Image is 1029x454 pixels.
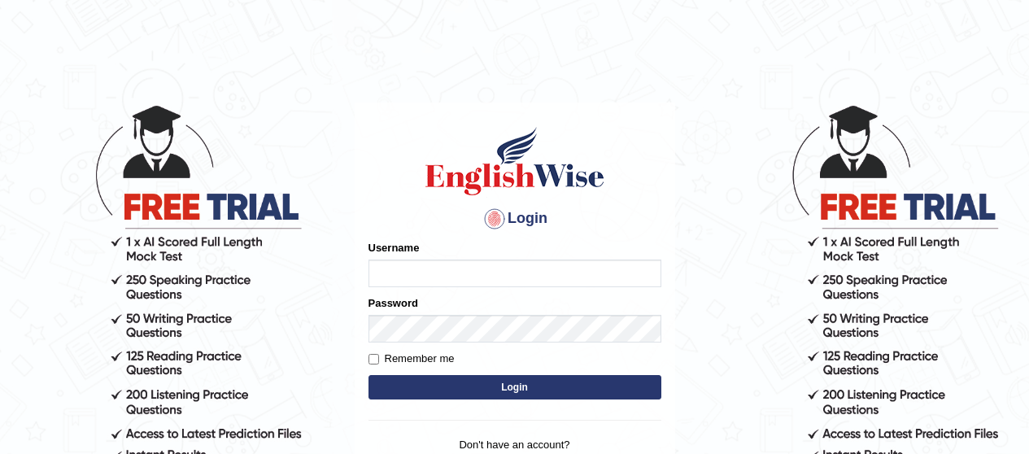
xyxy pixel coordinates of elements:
[368,375,661,399] button: Login
[368,351,455,367] label: Remember me
[368,354,379,365] input: Remember me
[422,124,608,198] img: Logo of English Wise sign in for intelligent practice with AI
[368,295,418,311] label: Password
[368,206,661,232] h4: Login
[368,240,420,255] label: Username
